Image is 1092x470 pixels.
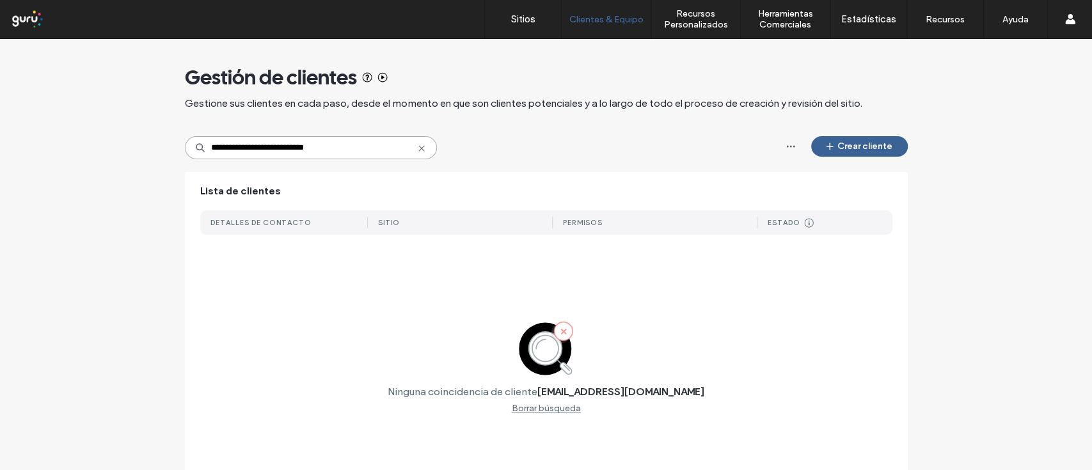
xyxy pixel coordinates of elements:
span: Gestione sus clientes en cada paso, desde el momento en que son clientes potenciales y a lo largo... [185,97,862,111]
label: [EMAIL_ADDRESS][DOMAIN_NAME] [537,386,704,398]
div: Sitio [378,218,400,227]
span: Gestión de clientes [185,65,357,90]
label: Sitios [511,13,535,25]
label: Recursos Personalizados [651,8,740,30]
span: Lista de clientes [200,184,281,198]
button: Crear cliente [811,136,908,157]
div: Permisos [563,218,603,227]
span: Ayuda [28,9,63,20]
label: Herramientas Comerciales [741,8,830,30]
label: Recursos [926,14,965,25]
label: Ayuda [1002,14,1029,25]
div: Borrar búsqueda [512,403,581,414]
label: Clientes & Equipo [569,14,644,25]
div: Estado [768,218,800,227]
div: DETALLES DE CONTACTO [210,218,312,227]
label: Ninguna coincidencia de cliente [388,386,537,398]
label: Estadísticas [841,13,896,25]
